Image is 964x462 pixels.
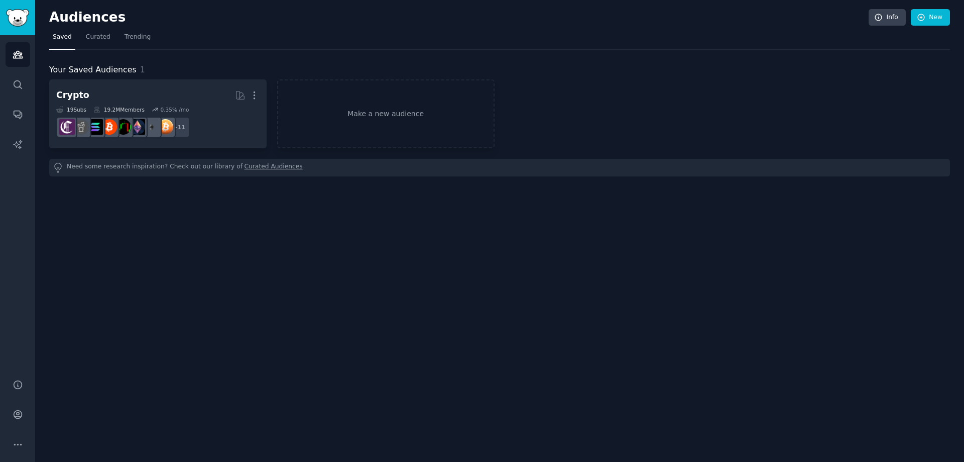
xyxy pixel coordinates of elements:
[125,33,151,42] span: Trending
[144,119,159,135] img: ethereum
[169,117,190,138] div: + 11
[59,119,75,135] img: Crypto_Currency_News
[49,159,950,176] div: Need some research inspiration? Check out our library of
[49,79,267,148] a: Crypto19Subs19.2MMembers0.35% /mo+11BitcoinethereumethtraderCryptoMarketsBitcoinBeginnerssolanaCr...
[158,119,173,135] img: Bitcoin
[245,162,303,173] a: Curated Audiences
[6,9,29,27] img: GummySearch logo
[130,119,145,135] img: ethtrader
[73,119,89,135] img: CryptoCurrencies
[277,79,495,148] a: Make a new audience
[93,106,145,113] div: 19.2M Members
[49,64,137,76] span: Your Saved Audiences
[87,119,103,135] img: solana
[49,10,869,26] h2: Audiences
[121,29,154,50] a: Trending
[869,9,906,26] a: Info
[911,9,950,26] a: New
[140,65,145,74] span: 1
[49,29,75,50] a: Saved
[86,33,110,42] span: Curated
[160,106,189,113] div: 0.35 % /mo
[82,29,114,50] a: Curated
[115,119,131,135] img: CryptoMarkets
[56,106,86,113] div: 19 Sub s
[53,33,72,42] span: Saved
[56,89,89,102] div: Crypto
[101,119,117,135] img: BitcoinBeginners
